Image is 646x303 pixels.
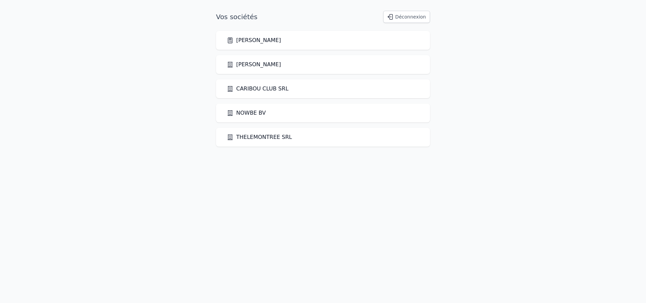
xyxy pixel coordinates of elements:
a: [PERSON_NAME] [227,61,281,69]
a: [PERSON_NAME] [227,36,281,44]
a: NOWBE BV [227,109,266,117]
a: CARIBOU CLUB SRL [227,85,288,93]
button: Déconnexion [383,11,430,23]
a: THELEMONTREE SRL [227,133,292,141]
h1: Vos sociétés [216,12,257,22]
